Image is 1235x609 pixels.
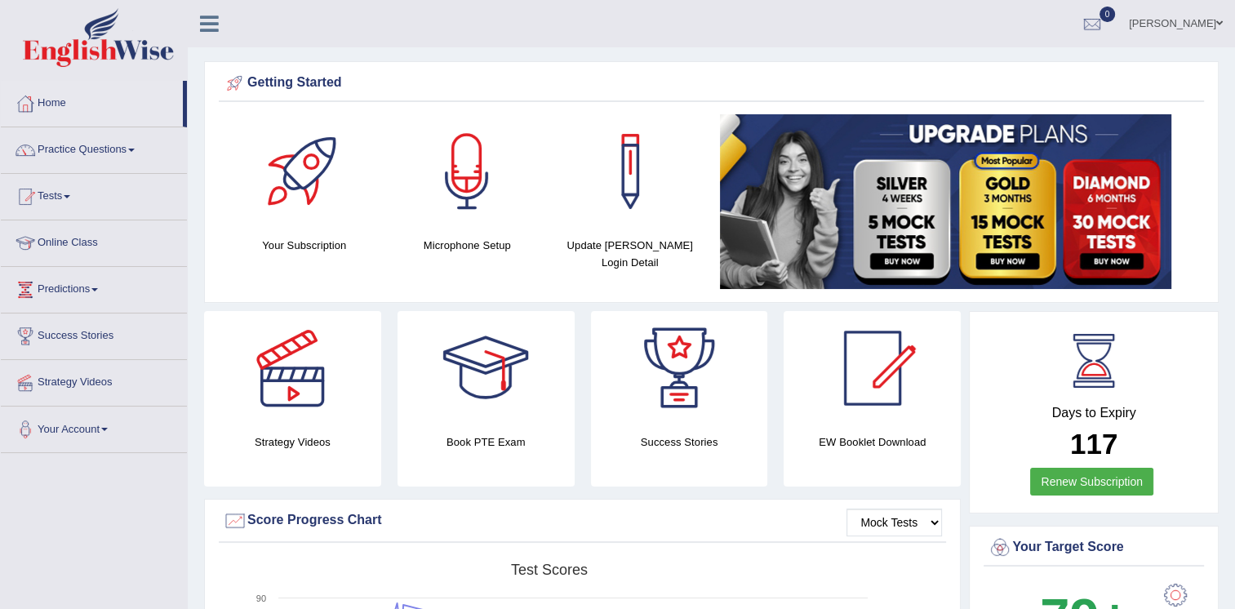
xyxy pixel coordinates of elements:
h4: Microphone Setup [394,237,541,254]
a: Success Stories [1,313,187,354]
h4: Your Subscription [231,237,378,254]
a: Predictions [1,267,187,308]
h4: Strategy Videos [204,433,381,451]
a: Home [1,81,183,122]
img: small5.jpg [720,114,1171,289]
a: Tests [1,174,187,215]
text: 90 [256,593,266,603]
a: Online Class [1,220,187,261]
h4: Update [PERSON_NAME] Login Detail [557,237,704,271]
div: Getting Started [223,71,1200,96]
a: Your Account [1,407,187,447]
span: 0 [1100,7,1116,22]
tspan: Test scores [511,562,588,578]
div: Your Target Score [988,536,1200,560]
div: Score Progress Chart [223,509,942,533]
h4: Success Stories [591,433,768,451]
h4: Book PTE Exam [398,433,575,451]
a: Renew Subscription [1030,468,1153,496]
b: 117 [1070,428,1117,460]
h4: EW Booklet Download [784,433,961,451]
h4: Days to Expiry [988,406,1200,420]
a: Strategy Videos [1,360,187,401]
a: Practice Questions [1,127,187,168]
